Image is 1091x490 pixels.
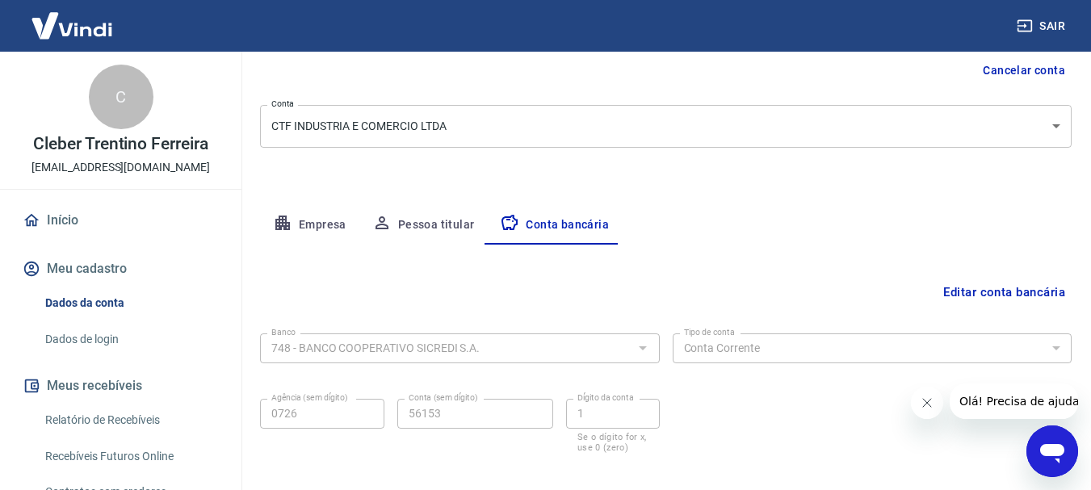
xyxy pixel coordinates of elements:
p: [EMAIL_ADDRESS][DOMAIN_NAME] [31,159,210,176]
button: Sair [1013,11,1072,41]
iframe: Botão para abrir a janela de mensagens [1026,425,1078,477]
label: Banco [271,326,296,338]
p: Cleber Trentino Ferreira [33,136,208,153]
label: Tipo de conta [684,326,735,338]
button: Cancelar conta [976,56,1072,86]
p: Se o dígito for x, use 0 (zero) [577,432,648,453]
button: Editar conta bancária [937,277,1072,308]
a: Relatório de Recebíveis [39,404,222,437]
button: Empresa [260,206,359,245]
iframe: Mensagem da empresa [950,383,1078,419]
label: Conta (sem dígito) [409,392,478,404]
label: Agência (sem dígito) [271,392,348,404]
a: Dados de login [39,323,222,356]
a: Início [19,203,222,238]
span: Olá! Precisa de ajuda? [10,11,136,24]
label: Conta [271,98,294,110]
div: C [89,65,153,129]
button: Conta bancária [487,206,622,245]
div: CTF INDUSTRIA E COMERCIO LTDA [260,105,1072,148]
label: Dígito da conta [577,392,634,404]
button: Meu cadastro [19,251,222,287]
button: Pessoa titular [359,206,488,245]
button: Meus recebíveis [19,368,222,404]
img: Vindi [19,1,124,50]
iframe: Fechar mensagem [911,387,943,419]
a: Recebíveis Futuros Online [39,440,222,473]
a: Dados da conta [39,287,222,320]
